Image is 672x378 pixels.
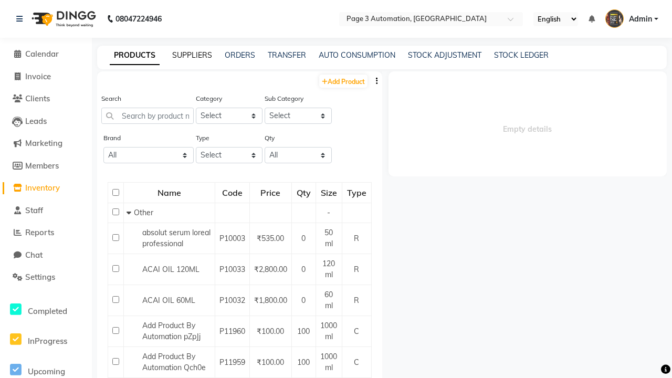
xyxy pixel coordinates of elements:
[297,358,310,367] span: 100
[605,9,624,28] img: Admin
[25,116,47,126] span: Leads
[319,75,367,88] a: Add Product
[319,50,395,60] a: AUTO CONSUMPTION
[297,327,310,336] span: 100
[327,208,330,217] span: -
[28,366,65,376] span: Upcoming
[317,183,341,202] div: Size
[3,271,89,283] a: Settings
[324,290,333,310] span: 60 ml
[216,183,249,202] div: Code
[219,265,245,274] span: P10033
[324,228,333,248] span: 50 ml
[219,327,245,336] span: P11960
[124,183,214,202] div: Name
[25,93,50,103] span: Clients
[265,94,303,103] label: Sub Category
[134,208,153,217] span: Other
[257,327,284,336] span: ₹100.00
[322,259,335,279] span: 120 ml
[25,183,60,193] span: Inventory
[343,183,371,202] div: Type
[25,272,55,282] span: Settings
[142,352,206,372] span: Add Product By Automation Qch0e
[254,296,287,305] span: ₹1,800.00
[3,48,89,60] a: Calendar
[301,265,306,274] span: 0
[196,133,209,143] label: Type
[3,205,89,217] a: Staff
[142,321,201,341] span: Add Product By Automation pZpJj
[3,182,89,194] a: Inventory
[225,50,255,60] a: ORDERS
[320,321,337,341] span: 1000 ml
[28,306,67,316] span: Completed
[115,4,162,34] b: 08047224946
[172,50,212,60] a: SUPPLIERS
[3,249,89,261] a: Chat
[142,265,199,274] span: ACAI OIL 120ML
[110,46,160,65] a: PRODUCTS
[101,108,194,124] input: Search by product name or code
[101,94,121,103] label: Search
[354,358,359,367] span: C
[3,115,89,128] a: Leads
[301,234,306,243] span: 0
[103,133,121,143] label: Brand
[25,205,43,215] span: Staff
[494,50,549,60] a: STOCK LEDGER
[320,352,337,372] span: 1000 ml
[257,358,284,367] span: ₹100.00
[142,228,211,248] span: absolut serum loreal professional
[354,296,359,305] span: R
[354,265,359,274] span: R
[268,50,306,60] a: TRANSFER
[127,208,134,217] span: Collapse Row
[25,71,51,81] span: Invoice
[354,327,359,336] span: C
[219,234,245,243] span: P10003
[196,94,222,103] label: Category
[629,14,652,25] span: Admin
[219,358,245,367] span: P11959
[142,296,195,305] span: ACAI OIL 60ML
[27,4,99,34] img: logo
[265,133,275,143] label: Qty
[3,93,89,105] a: Clients
[388,71,667,176] span: Empty details
[354,234,359,243] span: R
[25,161,59,171] span: Members
[254,265,287,274] span: ₹2,800.00
[250,183,291,202] div: Price
[3,227,89,239] a: Reports
[25,138,62,148] span: Marketing
[25,227,54,237] span: Reports
[25,250,43,260] span: Chat
[25,49,59,59] span: Calendar
[301,296,306,305] span: 0
[3,71,89,83] a: Invoice
[257,234,284,243] span: ₹535.00
[219,296,245,305] span: P10032
[408,50,481,60] a: STOCK ADJUSTMENT
[28,336,67,346] span: InProgress
[3,138,89,150] a: Marketing
[3,160,89,172] a: Members
[292,183,315,202] div: Qty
